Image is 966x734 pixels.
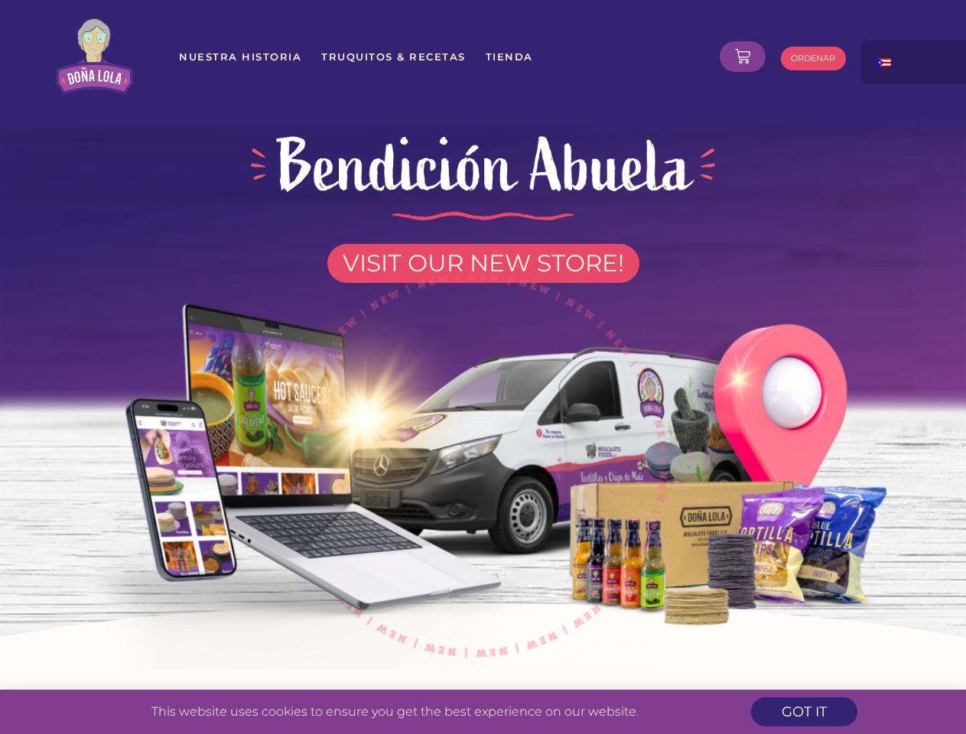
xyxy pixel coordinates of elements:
span: got it [782,705,827,719]
a: ORDENAR [781,47,846,70]
p: This website uses cookies to ensure you get the best experience on our website. [55,706,737,718]
span: ORDENAR [791,54,835,63]
img: divider [392,212,575,221]
img: Spanish [877,58,891,67]
a: Truquitos & Recetas [320,43,467,70]
a: Tienda [485,43,534,70]
a: Nuestra Historia [178,43,302,70]
nav: Menu [178,43,708,70]
a: got it [751,697,857,726]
